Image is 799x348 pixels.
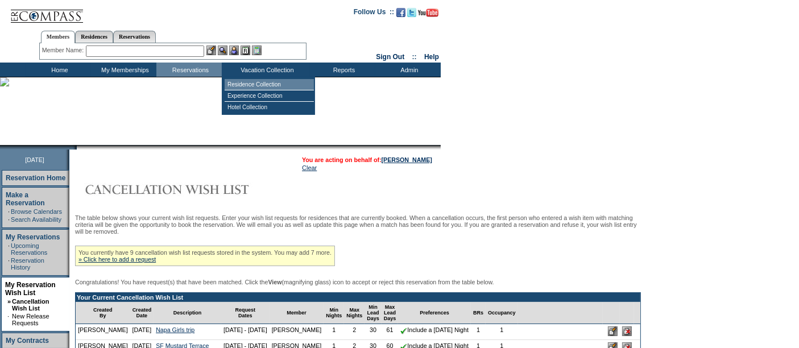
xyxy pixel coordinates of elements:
td: Home [26,63,91,77]
div: You currently have 9 cancellation wish list requests stored in the system. You may add 7 more. [75,246,335,266]
td: Vacation Collection [222,63,310,77]
img: promoShadowLeftCorner.gif [73,145,77,150]
nobr: Include a [DATE] Night [400,326,469,333]
td: Hotel Collection [225,102,314,113]
td: Reports [310,63,375,77]
a: Reservations [113,31,156,43]
img: View [218,45,227,55]
td: Created Date [130,302,154,324]
a: Clear [302,164,317,171]
td: · [8,257,10,271]
a: Members [41,31,76,43]
td: · [8,216,10,223]
td: BRs [471,302,486,324]
td: Member [270,302,324,324]
td: Your Current Cancellation Wish List [76,293,640,302]
td: Experience Collection [225,90,314,102]
td: 1 [486,324,518,340]
img: chkSmaller.gif [400,328,407,334]
a: » Click here to add a request [78,256,156,263]
img: Become our fan on Facebook [396,8,405,17]
td: · [7,313,11,326]
a: Napa Girls trip [156,326,194,333]
input: Delete this Request [622,326,632,336]
img: b_calculator.gif [252,45,262,55]
nobr: [DATE] - [DATE] [223,326,267,333]
td: 61 [382,324,399,340]
img: Subscribe to our YouTube Channel [418,9,438,17]
img: Cancellation Wish List [75,178,303,201]
td: Request Dates [221,302,270,324]
a: Reservation History [11,257,44,271]
td: Reservations [156,63,222,77]
td: Occupancy [486,302,518,324]
a: Search Availability [11,216,61,223]
a: Help [424,53,439,61]
td: Follow Us :: [354,7,394,20]
b: View [268,279,281,285]
td: · [8,208,10,215]
img: Impersonate [229,45,239,55]
a: Become our fan on Facebook [396,11,405,18]
a: My Reservations [6,233,60,241]
td: Created By [76,302,130,324]
td: 2 [344,324,365,340]
a: Upcoming Reservations [11,242,47,256]
span: :: [412,53,417,61]
a: Cancellation Wish List [12,298,49,312]
span: [DATE] [25,156,44,163]
td: Admin [375,63,441,77]
img: Follow us on Twitter [407,8,416,17]
td: Preferences [398,302,471,324]
td: Min Lead Days [365,302,382,324]
a: [PERSON_NAME] [382,156,432,163]
td: [PERSON_NAME] [270,324,324,340]
td: Residence Collection [225,79,314,90]
span: You are acting on behalf of: [302,156,432,163]
a: Browse Calendars [11,208,62,215]
td: Max Lead Days [382,302,399,324]
td: 1 [471,324,486,340]
img: b_edit.gif [206,45,216,55]
div: Member Name: [42,45,86,55]
td: [DATE] [130,324,154,340]
a: Residences [75,31,113,43]
b: » [7,298,11,305]
img: Reservations [241,45,250,55]
a: Make a Reservation [6,191,45,207]
a: Follow us on Twitter [407,11,416,18]
td: Description [154,302,221,324]
td: 1 [324,324,344,340]
td: 30 [365,324,382,340]
img: blank.gif [77,145,78,150]
td: My Memberships [91,63,156,77]
a: New Release Requests [12,313,49,326]
td: Min Nights [324,302,344,324]
a: My Reservation Wish List [5,281,56,297]
a: My Contracts [6,337,49,345]
input: Edit this Request [608,326,618,336]
td: Max Nights [344,302,365,324]
td: · [8,242,10,256]
a: Subscribe to our YouTube Channel [418,11,438,18]
td: [PERSON_NAME] [76,324,130,340]
a: Sign Out [376,53,404,61]
a: Reservation Home [6,174,65,182]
